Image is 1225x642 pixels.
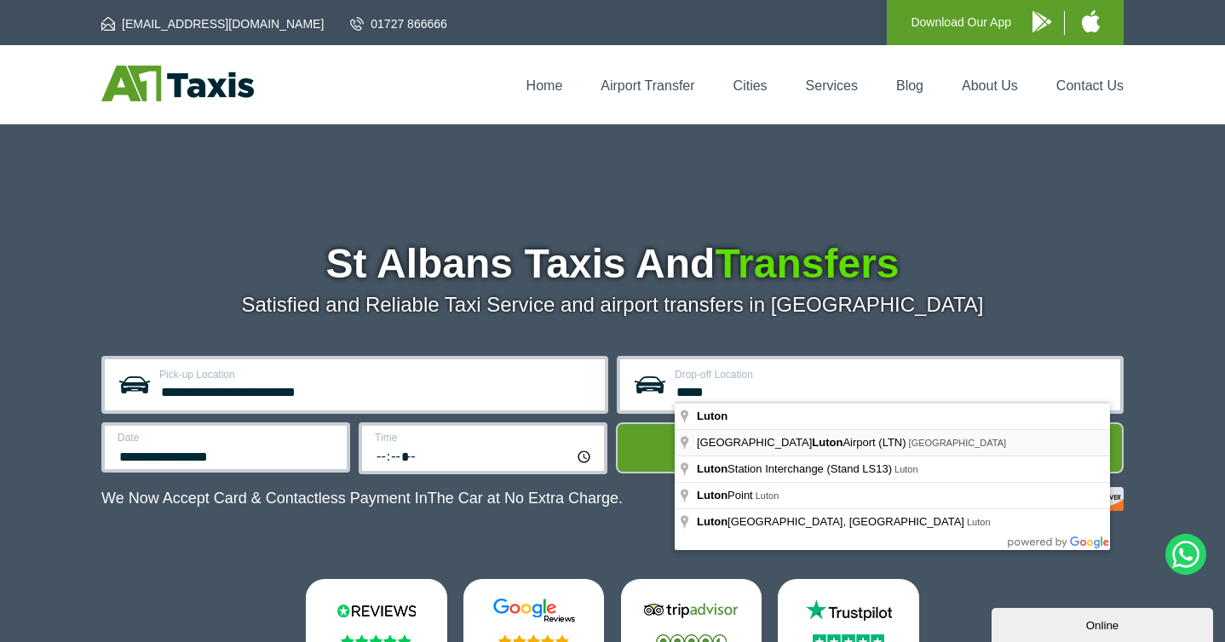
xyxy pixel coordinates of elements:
[967,517,991,527] span: Luton
[697,489,756,502] span: Point
[675,370,1110,380] label: Drop-off Location
[806,78,858,93] a: Services
[697,462,894,475] span: Station Interchange (Stand LS13)
[101,244,1124,284] h1: St Albans Taxis And
[118,433,336,443] label: Date
[733,78,768,93] a: Cities
[325,598,428,623] img: Reviews.io
[601,78,694,93] a: Airport Transfer
[894,464,918,474] span: Luton
[962,78,1018,93] a: About Us
[697,462,728,475] span: Luton
[697,436,909,449] span: [GEOGRAPHIC_DATA] Airport (LTN)
[350,15,447,32] a: 01727 866666
[483,598,585,623] img: Google
[1032,11,1051,32] img: A1 Taxis Android App
[756,490,779,501] span: Luton
[640,598,742,623] img: Tripadvisor
[697,489,728,502] span: Luton
[101,490,623,507] p: We Now Accept Card & Contactless Payment In
[101,293,1124,317] p: Satisfied and Reliable Taxi Service and airport transfers in [GEOGRAPHIC_DATA]
[697,515,728,528] span: Luton
[715,241,899,286] span: Transfers
[101,15,324,32] a: [EMAIL_ADDRESS][DOMAIN_NAME]
[697,515,967,528] span: [GEOGRAPHIC_DATA], [GEOGRAPHIC_DATA]
[1056,78,1124,93] a: Contact Us
[616,422,1124,473] button: Get Quote
[159,370,595,380] label: Pick-up Location
[911,12,1011,33] p: Download Our App
[526,78,563,93] a: Home
[1082,10,1100,32] img: A1 Taxis iPhone App
[992,605,1216,642] iframe: chat widget
[375,433,594,443] label: Time
[896,78,923,93] a: Blog
[909,438,1007,448] span: [GEOGRAPHIC_DATA]
[812,436,843,449] span: Luton
[797,598,900,623] img: Trustpilot
[428,490,623,507] span: The Car at No Extra Charge.
[697,410,728,422] span: Luton
[101,66,254,101] img: A1 Taxis St Albans LTD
